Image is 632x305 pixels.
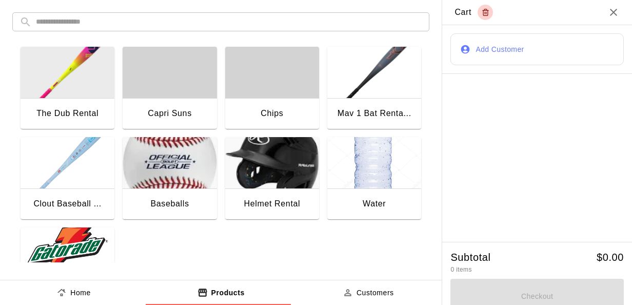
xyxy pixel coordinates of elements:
[21,47,114,98] img: The Dub Rental
[123,137,216,221] button: BaseballsBaseballs
[327,137,421,188] img: Water
[363,197,386,211] div: Water
[123,47,216,131] button: Capri Suns
[36,107,98,120] div: The Dub Rental
[123,137,216,188] img: Baseballs
[21,227,114,279] img: Gatorade
[21,137,114,221] button: Clout Baseball Bat RentalClout Baseball ...
[225,137,319,221] button: Helmet RentalHelmet Rental
[357,288,394,298] p: Customers
[327,47,421,98] img: Mav 1 Bat Rental
[150,197,189,211] div: Baseballs
[244,197,301,211] div: Helmet Rental
[450,266,471,273] span: 0 items
[327,137,421,221] button: WaterWater
[455,5,493,20] div: Cart
[327,47,421,131] button: Mav 1 Bat RentalMav 1 Bat Renta...
[21,47,114,131] button: The Dub RentalThe Dub Rental
[211,288,245,298] p: Products
[21,137,114,188] img: Clout Baseball Bat Rental
[261,107,283,120] div: Chips
[450,33,624,65] button: Add Customer
[607,6,620,18] button: Close
[478,5,493,20] button: Empty cart
[225,47,319,131] button: Chips
[225,137,319,188] img: Helmet Rental
[148,107,192,120] div: Capri Suns
[450,251,490,264] h5: Subtotal
[70,288,91,298] p: Home
[33,197,101,211] div: Clout Baseball ...
[597,251,624,264] h5: $ 0.00
[338,107,411,120] div: Mav 1 Bat Renta...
